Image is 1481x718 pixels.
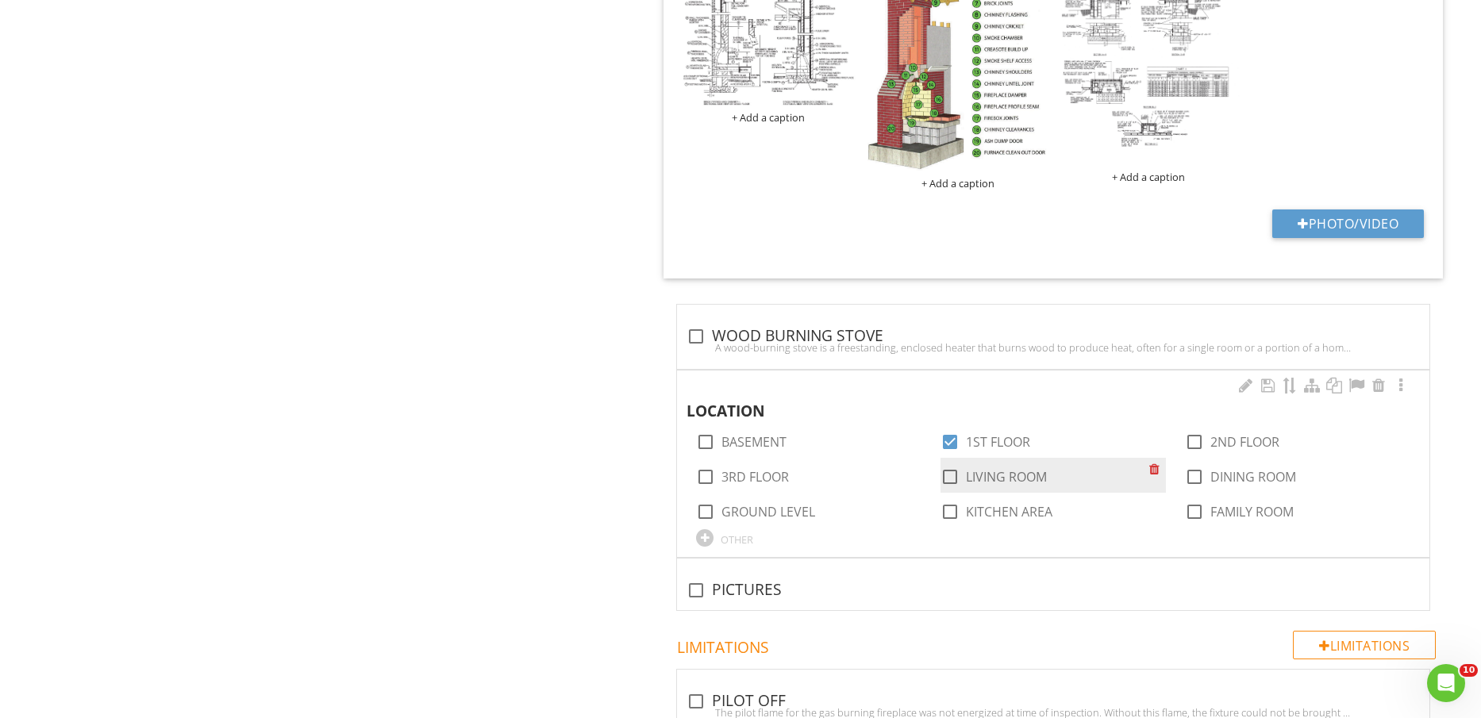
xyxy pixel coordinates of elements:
div: Limitations [1293,631,1436,659]
span: 10 [1460,664,1478,677]
button: Photo/Video [1272,209,1424,238]
div: + Add a caption [867,177,1049,190]
div: OTHER [721,533,753,546]
h4: Limitations [677,631,1436,658]
label: GROUND LEVEL [721,504,815,520]
label: BASEMENT [721,434,787,450]
div: A wood-burning stove is a freestanding, enclosed heater that burns wood to produce heat, often fo... [687,341,1420,354]
div: + Add a caption [677,111,859,124]
label: KITCHEN AREA [966,504,1052,520]
div: + Add a caption [1057,171,1239,183]
label: 1ST FLOOR [966,434,1030,450]
label: FAMILY ROOM [1210,504,1294,520]
label: 2ND FLOOR [1210,434,1279,450]
label: DINING ROOM [1210,469,1296,485]
iframe: Intercom live chat [1427,664,1465,702]
div: LOCATION [687,377,1383,423]
label: 3RD FLOOR [721,469,789,485]
label: LIVING ROOM [966,469,1047,485]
